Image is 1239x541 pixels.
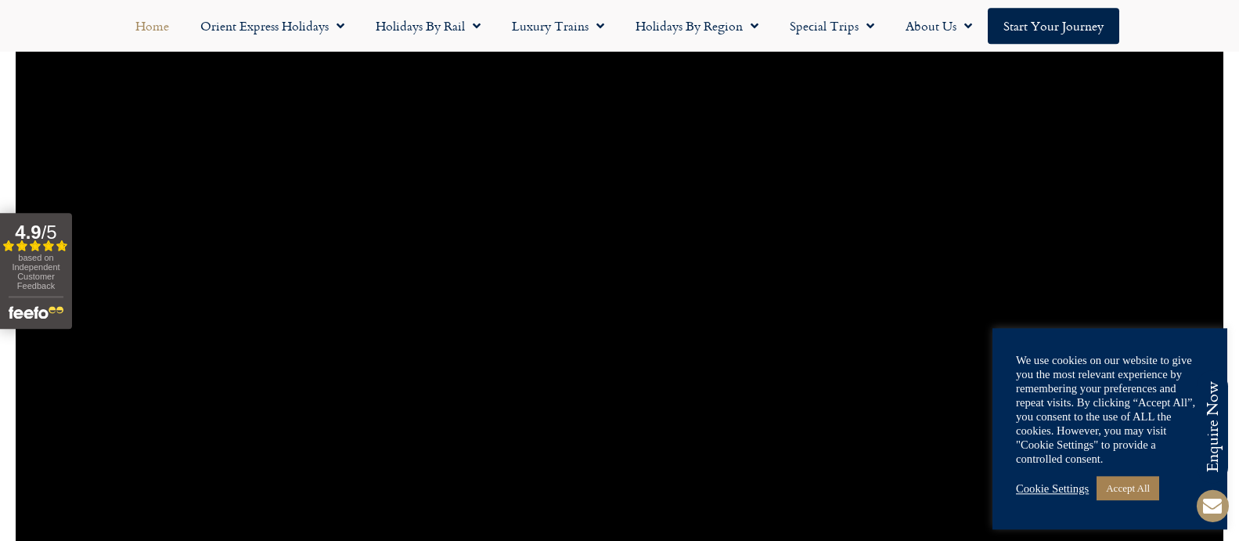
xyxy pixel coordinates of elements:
a: About Us [890,8,988,44]
a: Cookie Settings [1016,481,1089,496]
a: Special Trips [774,8,890,44]
a: Holidays by Rail [360,8,496,44]
a: Home [120,8,185,44]
a: Start your Journey [988,8,1119,44]
a: Holidays by Region [620,8,774,44]
a: Luxury Trains [496,8,620,44]
nav: Menu [8,8,1231,44]
a: Orient Express Holidays [185,8,360,44]
div: We use cookies on our website to give you the most relevant experience by remembering your prefer... [1016,353,1204,466]
a: Accept All [1097,476,1159,500]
